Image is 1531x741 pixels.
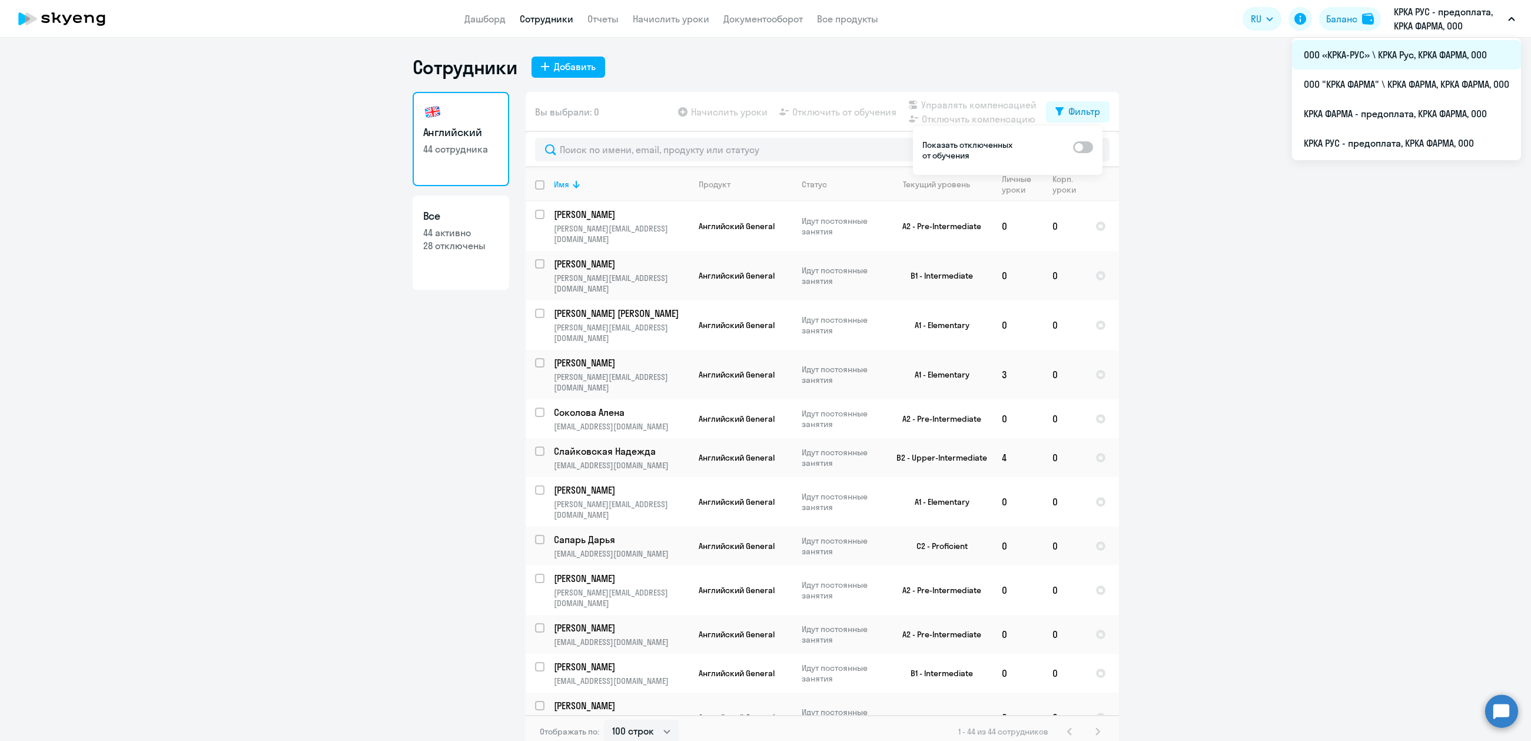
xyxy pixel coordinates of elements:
[423,125,499,140] h3: Английский
[922,140,1015,161] p: Показать отключенных от обучения
[802,491,882,512] p: Идут постоянные занятия
[1046,101,1110,123] button: Фильтр
[699,629,775,640] span: Английский General
[699,413,775,424] span: Английский General
[802,535,882,557] p: Идут постоянные занятия
[802,179,827,190] div: Статус
[554,572,687,585] p: [PERSON_NAME]
[554,356,687,369] p: [PERSON_NAME]
[554,322,689,343] p: [PERSON_NAME][EMAIL_ADDRESS][DOMAIN_NAME]
[699,270,775,281] span: Английский General
[554,660,689,673] a: [PERSON_NAME]
[903,179,970,190] div: Текущий уровень
[535,138,1110,161] input: Поиск по имени, email, продукту или статусу
[1052,174,1085,195] div: Корп. уроки
[554,208,689,221] a: [PERSON_NAME]
[699,541,775,551] span: Английский General
[1068,104,1100,118] div: Фильтр
[883,565,992,615] td: A2 - Pre-Intermediate
[554,307,687,320] p: [PERSON_NAME] [PERSON_NAME]
[1043,201,1086,251] td: 0
[699,712,775,723] span: Английский General
[554,621,689,634] a: [PERSON_NAME]
[554,484,689,497] a: [PERSON_NAME]
[532,57,605,78] button: Добавить
[1292,38,1521,160] ul: RU
[883,300,992,350] td: A1 - Elementary
[802,663,882,684] p: Идут постоянные занятия
[423,102,442,121] img: english
[554,699,687,712] p: [PERSON_NAME]
[992,615,1043,654] td: 0
[1043,300,1086,350] td: 0
[554,223,689,244] p: [PERSON_NAME][EMAIL_ADDRESS][DOMAIN_NAME]
[992,565,1043,615] td: 0
[554,273,689,294] p: [PERSON_NAME][EMAIL_ADDRESS][DOMAIN_NAME]
[554,484,687,497] p: [PERSON_NAME]
[699,320,775,330] span: Английский General
[802,265,882,286] p: Идут постоянные занятия
[992,654,1043,693] td: 0
[1002,174,1042,195] div: Личные уроки
[992,201,1043,251] td: 0
[699,668,775,679] span: Английский General
[554,621,687,634] p: [PERSON_NAME]
[883,527,992,565] td: C2 - Proficient
[1394,5,1503,33] p: КРКА РУС - предоплата, КРКА ФАРМА, ООО
[992,300,1043,350] td: 0
[413,92,509,186] a: Английский44 сотрудника
[1251,12,1261,26] span: RU
[992,399,1043,438] td: 0
[802,315,882,336] p: Идут постоянные занятия
[992,350,1043,399] td: 3
[554,372,689,393] p: [PERSON_NAME][EMAIL_ADDRESS][DOMAIN_NAME]
[699,369,775,380] span: Английский General
[554,587,689,608] p: [PERSON_NAME][EMAIL_ADDRESS][DOMAIN_NAME]
[1362,13,1374,25] img: balance
[699,221,775,231] span: Английский General
[554,572,689,585] a: [PERSON_NAME]
[554,699,689,712] a: [PERSON_NAME]
[1043,399,1086,438] td: 0
[992,251,1043,300] td: 0
[883,654,992,693] td: B1 - Intermediate
[423,143,499,156] p: 44 сотрудника
[554,406,687,419] p: Соколова Алена
[1043,527,1086,565] td: 0
[699,585,775,596] span: Английский General
[802,624,882,645] p: Идут постоянные занятия
[883,201,992,251] td: A2 - Pre-Intermediate
[554,533,687,546] p: Сапарь Дарья
[1043,615,1086,654] td: 0
[540,726,599,737] span: Отображать по:
[633,13,709,25] a: Начислить уроки
[423,239,499,252] p: 28 отключены
[892,179,992,190] div: Текущий уровень
[554,445,687,458] p: Слайковская Надежда
[802,707,882,728] p: Идут постоянные занятия
[554,421,689,432] p: [EMAIL_ADDRESS][DOMAIN_NAME]
[699,179,730,190] div: Продукт
[992,527,1043,565] td: 0
[554,714,689,736] p: [PERSON_NAME][EMAIL_ADDRESS][DOMAIN_NAME]
[883,350,992,399] td: A1 - Elementary
[464,13,506,25] a: Дашборд
[554,179,689,190] div: Имя
[1243,7,1281,31] button: RU
[423,226,499,239] p: 44 активно
[1043,654,1086,693] td: 0
[554,257,689,270] a: [PERSON_NAME]
[413,55,517,79] h1: Сотрудники
[802,447,882,468] p: Идут постоянные занятия
[699,452,775,463] span: Английский General
[554,676,689,686] p: [EMAIL_ADDRESS][DOMAIN_NAME]
[883,251,992,300] td: B1 - Intermediate
[554,307,689,320] a: [PERSON_NAME] [PERSON_NAME]
[1043,350,1086,399] td: 0
[1043,438,1086,477] td: 0
[1388,5,1521,33] button: КРКА РУС - предоплата, КРКА ФАРМА, ООО
[535,105,599,119] span: Вы выбрали: 0
[520,13,573,25] a: Сотрудники
[587,13,619,25] a: Отчеты
[992,477,1043,527] td: 0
